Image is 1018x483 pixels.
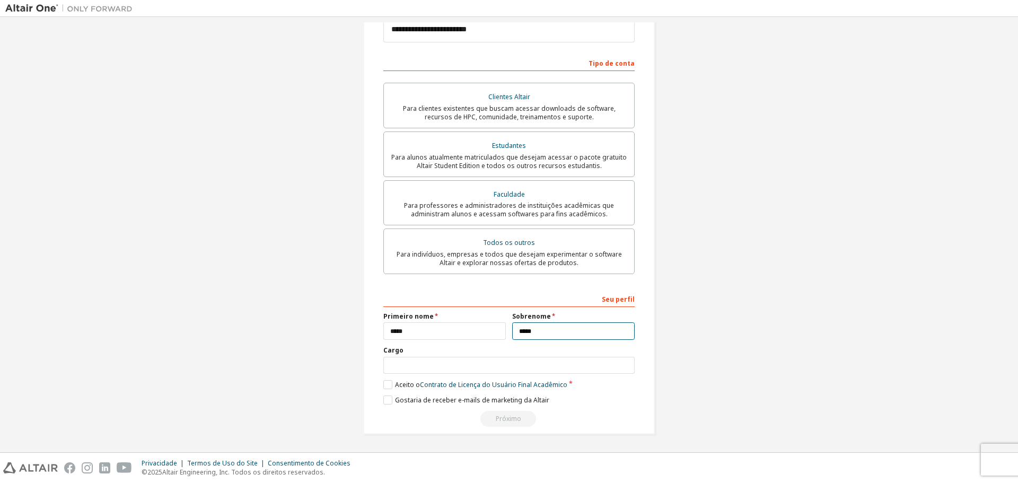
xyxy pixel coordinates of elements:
[391,153,627,170] font: Para alunos atualmente matriculados que desejam acessar o pacote gratuito Altair Student Edition ...
[147,468,162,477] font: 2025
[5,3,138,14] img: Altair Um
[492,141,526,150] font: Estudantes
[117,462,132,473] img: youtube.svg
[404,201,614,218] font: Para professores e administradores de instituições acadêmicas que administram alunos e acessam so...
[403,104,616,121] font: Para clientes existentes que buscam acessar downloads de software, recursos de HPC, comunidade, t...
[420,380,532,389] font: Contrato de Licença do Usuário Final
[3,462,58,473] img: altair_logo.svg
[395,396,549,405] font: Gostaria de receber e-mails de marketing da Altair
[512,312,551,321] font: Sobrenome
[483,238,535,247] font: Todos os outros
[589,59,635,68] font: Tipo de conta
[187,459,258,468] font: Termos de Uso do Site
[142,459,177,468] font: Privacidade
[99,462,110,473] img: linkedin.svg
[383,312,434,321] font: Primeiro nome
[602,295,635,304] font: Seu perfil
[82,462,93,473] img: instagram.svg
[488,92,530,101] font: Clientes Altair
[397,250,622,267] font: Para indivíduos, empresas e todos que desejam experimentar o software Altair e explorar nossas of...
[533,380,567,389] font: Acadêmico
[383,411,635,427] div: Read and acccept EULA to continue
[395,380,420,389] font: Aceito o
[162,468,325,477] font: Altair Engineering, Inc. Todos os direitos reservados.
[64,462,75,473] img: facebook.svg
[142,468,147,477] font: ©
[494,190,525,199] font: Faculdade
[268,459,350,468] font: Consentimento de Cookies
[383,346,403,355] font: Cargo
